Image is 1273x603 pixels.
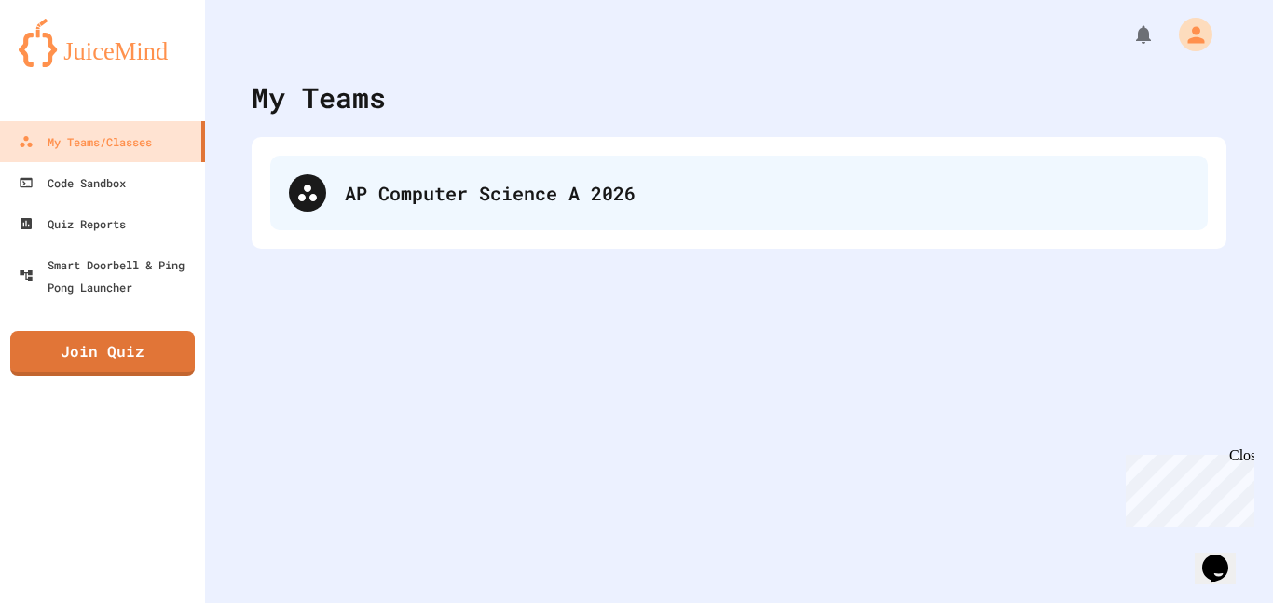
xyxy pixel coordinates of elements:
div: Quiz Reports [19,212,126,235]
div: AP Computer Science A 2026 [345,179,1189,207]
div: My Teams/Classes [19,130,152,153]
img: logo-orange.svg [19,19,186,67]
div: Chat with us now!Close [7,7,129,118]
div: Code Sandbox [19,171,126,194]
div: My Teams [252,76,386,118]
div: AP Computer Science A 2026 [270,156,1208,230]
div: Smart Doorbell & Ping Pong Launcher [19,254,198,298]
iframe: chat widget [1195,528,1254,584]
a: Join Quiz [10,331,195,376]
iframe: chat widget [1118,447,1254,527]
div: My Account [1159,13,1217,56]
div: My Notifications [1098,19,1159,50]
